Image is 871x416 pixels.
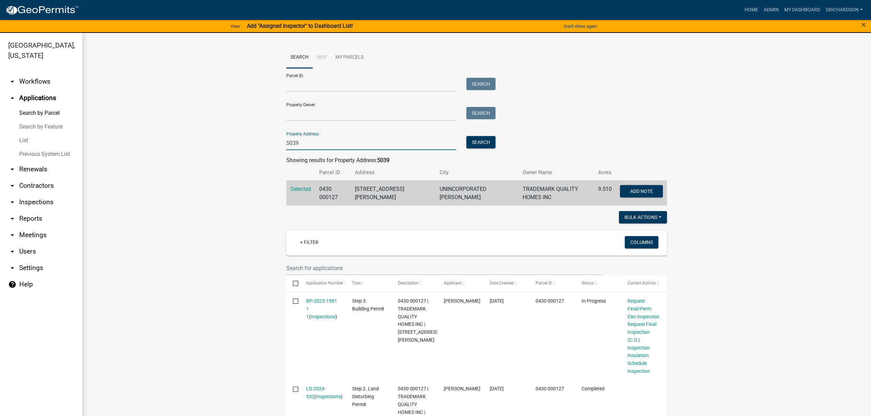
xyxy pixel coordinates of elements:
button: Search [466,78,496,90]
span: 0430 000127 | TRADEMARK QUALITY HOMES INC | 5039 HAMMETT RD [398,298,440,343]
datatable-header-cell: Applicant [437,275,483,292]
a: View [228,21,243,32]
div: ( ) [306,297,339,320]
a: Admin [761,3,781,16]
span: 0430 000127 [536,386,564,391]
span: In Progress [582,298,606,304]
a: My Dashboard [781,3,823,16]
a: BP-2025-1981 1 1 [306,298,337,319]
button: Search [466,136,496,148]
a: Search [286,47,313,69]
i: arrow_drop_down [8,182,16,190]
strong: Add "Assigned Inspector" to Dashboard List! [247,23,353,29]
td: [STREET_ADDRESS][PERSON_NAME] [351,181,435,206]
a: Request Final Inspection (C.O.) Inspection [628,321,656,350]
td: TRADEMARK QUALITY HOMES INC [518,181,594,206]
th: Address [351,164,435,181]
span: Application Number [306,281,344,285]
span: 06/17/2025 [490,298,504,304]
th: City [435,164,518,181]
i: arrow_drop_down [8,165,16,173]
span: 0430 000127 [536,298,564,304]
i: arrow_drop_down [8,77,16,86]
div: ( ) [306,385,339,401]
a: My Parcels [331,47,368,69]
i: help [8,280,16,289]
span: Completed [582,386,605,391]
span: Add Note [630,188,653,194]
datatable-header-cell: Status [575,275,621,292]
button: Add Note [620,185,663,197]
a: Home [742,3,761,16]
th: Owner Name [518,164,594,181]
span: × [861,20,866,29]
button: Search [466,107,496,119]
a: Inspections [311,314,335,319]
datatable-header-cell: Application Number [299,275,345,292]
a: drichardson [823,3,866,16]
datatable-header-cell: Parcel ID [529,275,575,292]
datatable-header-cell: Current Activity [621,275,667,292]
datatable-header-cell: Date Created [483,275,529,292]
input: Search for applications [286,261,602,275]
th: Parcel ID [315,164,351,181]
div: Showing results for Property Address: [286,156,667,164]
span: Step 2. Land Disturbing Permit [352,386,379,407]
td: 0430 000127 [315,181,351,206]
span: 07/18/2024 [490,386,504,391]
a: Insulation Schedule Inspection [628,353,650,374]
span: David Pharris [444,298,480,304]
th: Acres [594,164,616,181]
datatable-header-cell: Type [345,275,391,292]
button: Bulk Actions [619,211,667,223]
i: arrow_drop_down [8,247,16,256]
a: LD-2024-532 [306,386,326,399]
i: arrow_drop_up [8,94,16,102]
span: Type [352,281,361,285]
a: Inspections [316,394,341,399]
span: Parcel ID [536,281,552,285]
a: Request Final/Perm Elec Inspection [628,298,659,319]
datatable-header-cell: Description [391,275,437,292]
td: 9.510 [594,181,616,206]
i: arrow_drop_down [8,198,16,206]
span: David Pharris [444,386,480,391]
span: Status [582,281,594,285]
td: UNINCORPORATED [PERSON_NAME] [435,181,518,206]
a: + Filter [295,236,324,248]
i: arrow_drop_down [8,231,16,239]
span: Step 3. Building Permit [352,298,384,311]
strong: 5039 [377,157,390,163]
span: Date Created [490,281,514,285]
span: Description [398,281,419,285]
span: Applicant [444,281,462,285]
a: Selected [290,186,311,192]
button: Columns [625,236,658,248]
span: Current Activity [628,281,656,285]
i: arrow_drop_down [8,215,16,223]
datatable-header-cell: Select [286,275,299,292]
button: Don't show again [561,21,600,32]
button: Close [861,21,866,29]
i: arrow_drop_down [8,264,16,272]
